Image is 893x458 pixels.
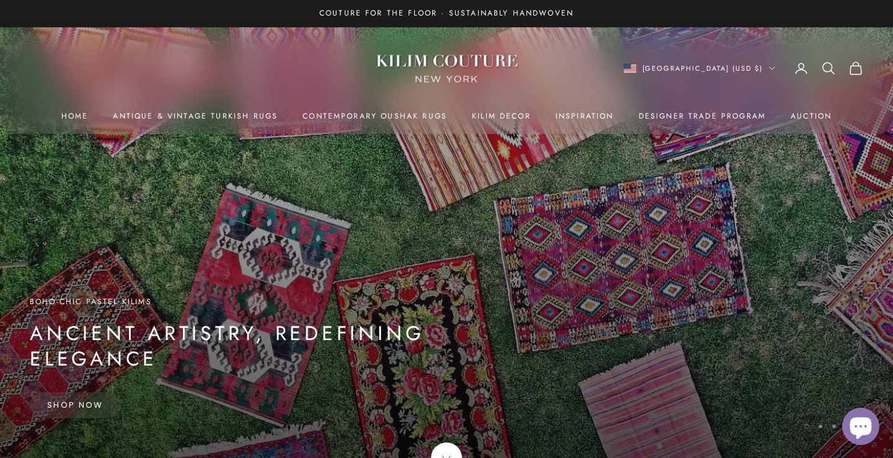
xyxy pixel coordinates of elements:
[639,110,766,122] a: Designer Trade Program
[791,110,832,122] a: Auction
[624,61,864,76] nav: Secondary navigation
[624,63,776,74] button: Change country or currency
[303,110,447,122] a: Contemporary Oushak Rugs
[556,110,614,122] a: Inspiration
[30,392,121,418] a: Shop Now
[61,110,89,122] a: Home
[642,63,763,74] span: [GEOGRAPHIC_DATA] (USD $)
[30,295,513,308] p: Boho-Chic Pastel Kilims
[838,408,883,448] inbox-online-store-chat: Shopify online store chat
[113,110,278,122] a: Antique & Vintage Turkish Rugs
[30,110,863,122] nav: Primary navigation
[472,110,531,122] summary: Kilim Decor
[319,7,574,20] p: Couture for the Floor · Sustainably Handwoven
[624,64,636,73] img: United States
[30,321,513,372] p: Ancient Artistry, Redefining Elegance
